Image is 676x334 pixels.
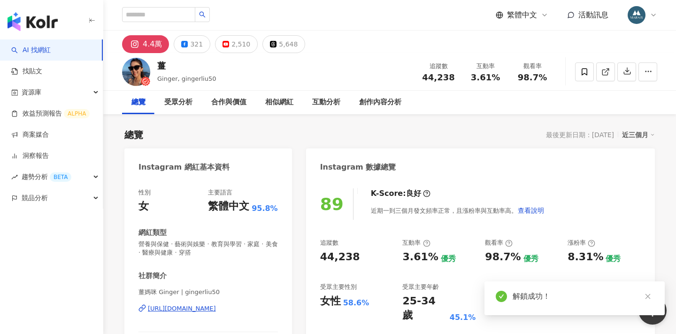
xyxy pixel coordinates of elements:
[606,254,621,264] div: 優秀
[231,38,250,51] div: 2,510
[22,166,71,187] span: 趨勢分析
[320,194,344,214] div: 89
[157,60,216,71] div: 薑
[507,10,537,20] span: 繁體中文
[518,73,547,82] span: 98.7%
[312,97,340,108] div: 互動分析
[11,67,42,76] a: 找貼文
[468,62,503,71] div: 互動率
[371,188,430,199] div: K-Score :
[164,97,192,108] div: 受眾分析
[211,97,246,108] div: 合作與價值
[359,97,401,108] div: 創作內容分析
[320,283,357,291] div: 受眾主要性別
[215,35,258,53] button: 2,510
[11,174,18,180] span: rise
[628,6,645,24] img: 358735463_652854033541749_1509380869568117342_n.jpg
[11,109,90,118] a: 效益預測報告ALPHA
[421,62,456,71] div: 追蹤數
[138,199,149,214] div: 女
[485,250,521,264] div: 98.7%
[11,151,49,161] a: 洞察報告
[138,240,278,257] span: 營養與保健 · 藝術與娛樂 · 教育與學習 · 家庭 · 美食 · 醫療與健康 · 穿搭
[578,10,608,19] span: 活動訊息
[371,201,545,220] div: 近期一到三個月發文頻率正常，且漲粉率與互動率高。
[343,298,369,308] div: 58.6%
[174,35,210,53] button: 321
[11,130,49,140] a: 商案媒合
[320,162,396,172] div: Instagram 數據總覽
[138,162,230,172] div: Instagram 網紅基本資料
[422,72,454,82] span: 44,238
[138,228,167,238] div: 網紅類型
[523,254,538,264] div: 優秀
[262,35,305,53] button: 5,648
[320,294,341,309] div: 女性
[402,283,439,291] div: 受眾主要年齡
[208,188,232,197] div: 主要語言
[518,207,544,214] span: 查看說明
[515,62,550,71] div: 觀看率
[252,203,278,214] span: 95.8%
[50,172,71,182] div: BETA
[568,239,595,247] div: 漲粉率
[122,35,169,53] button: 4.4萬
[406,188,421,199] div: 良好
[190,38,203,51] div: 321
[402,239,430,247] div: 互動率
[496,291,507,302] span: check-circle
[402,250,438,264] div: 3.61%
[279,38,298,51] div: 5,648
[546,131,614,139] div: 最後更新日期：[DATE]
[22,187,48,209] span: 競品分析
[265,97,293,108] div: 相似網紅
[517,201,545,220] button: 查看說明
[22,82,41,103] span: 資源庫
[441,254,456,264] div: 優秀
[138,188,151,197] div: 性別
[645,293,651,300] span: close
[320,250,360,264] div: 44,238
[148,304,216,313] div: [URL][DOMAIN_NAME]
[199,11,206,18] span: search
[157,75,216,82] span: Ginger, gingerliu50
[143,38,162,51] div: 4.4萬
[402,294,447,323] div: 25-34 歲
[450,312,476,323] div: 45.1%
[124,128,143,141] div: 總覽
[122,58,150,86] img: KOL Avatar
[622,129,655,141] div: 近三個月
[131,97,146,108] div: 總覽
[568,250,603,264] div: 8.31%
[513,291,653,302] div: 解鎖成功！
[138,271,167,281] div: 社群簡介
[8,12,58,31] img: logo
[471,73,500,82] span: 3.61%
[208,199,249,214] div: 繁體中文
[485,239,513,247] div: 觀看率
[138,304,278,313] a: [URL][DOMAIN_NAME]
[320,239,338,247] div: 追蹤數
[11,46,51,55] a: searchAI 找網紅
[138,288,278,296] span: 薑媽咪 Ginger | gingerliu50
